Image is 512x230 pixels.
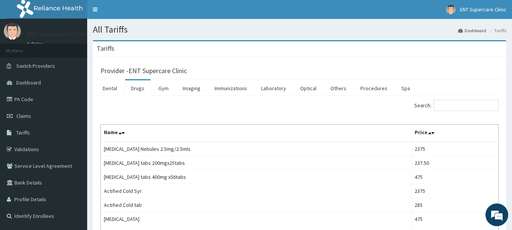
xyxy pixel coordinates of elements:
[97,45,114,52] h3: Tariffs
[411,170,499,184] td: 475
[411,125,499,142] th: Price
[100,67,187,74] h3: Provider - ENT Supercare Clinic
[27,41,45,47] a: Online
[411,198,499,212] td: 285
[487,27,506,34] li: Tariffs
[125,80,150,96] a: Drugs
[93,25,506,34] h1: All Tariffs
[16,79,41,86] span: Dashboard
[44,67,105,144] span: We're online!
[39,42,127,52] div: Chat with us now
[101,125,412,142] th: Name
[101,184,412,198] td: Actified Cold Syr
[414,100,499,111] label: Search:
[97,80,123,96] a: Dental
[411,156,499,170] td: 237.50
[101,156,412,170] td: [MEDICAL_DATA] tabs 200mgx25tabs
[411,142,499,156] td: 2375
[324,80,352,96] a: Others
[152,80,175,96] a: Gym
[101,198,412,212] td: Actified Cold tab
[27,31,88,38] p: ENT Supercare Clinic
[294,80,323,96] a: Optical
[101,212,412,226] td: [MEDICAL_DATA]
[101,142,412,156] td: [MEDICAL_DATA] Nebules 2.5mg/2.5mls
[16,113,31,119] span: Claims
[16,63,55,69] span: Switch Providers
[124,4,142,22] div: Minimize live chat window
[4,23,21,40] img: User Image
[208,80,253,96] a: Immunizations
[177,80,207,96] a: Imaging
[255,80,292,96] a: Laboratory
[16,129,30,136] span: Tariffs
[101,170,412,184] td: [MEDICAL_DATA] tabs 400mg x56tabs
[434,100,499,111] input: Search:
[460,6,506,13] span: ENT Supercare Clinic
[354,80,393,96] a: Procedures
[458,27,486,34] a: Dashboard
[395,80,416,96] a: Spa
[446,5,456,14] img: User Image
[14,38,31,57] img: d_794563401_company_1708531726252_794563401
[411,184,499,198] td: 2375
[4,151,144,178] textarea: Type your message and hit 'Enter'
[411,212,499,226] td: 475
